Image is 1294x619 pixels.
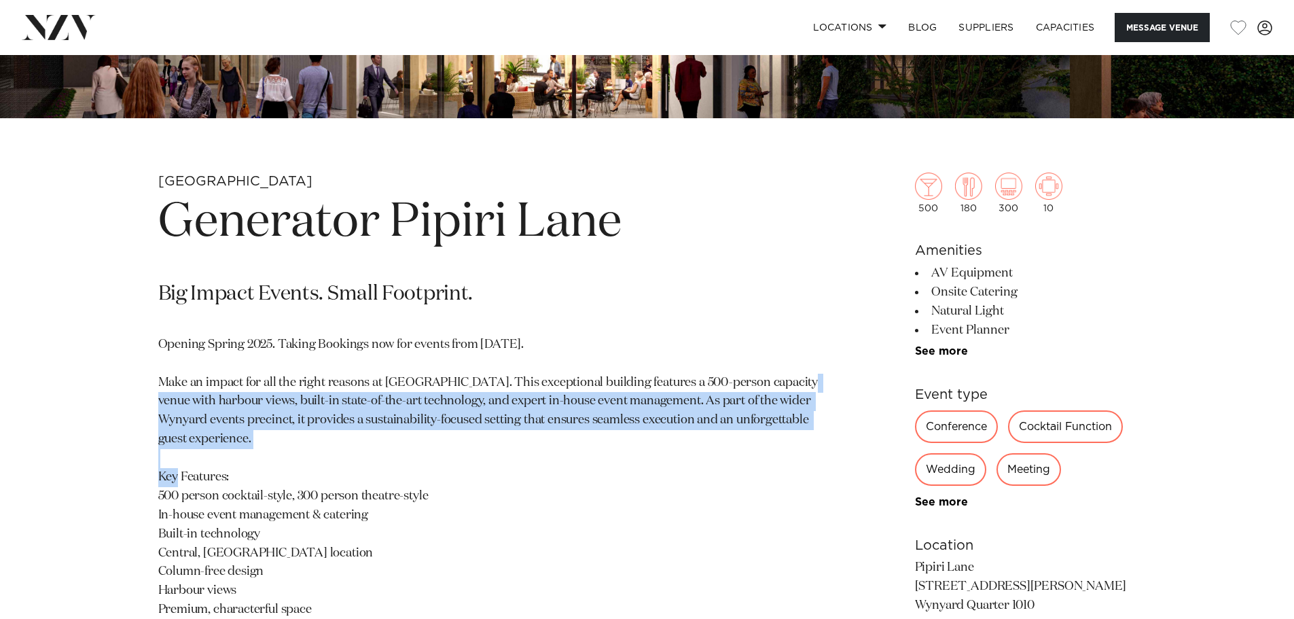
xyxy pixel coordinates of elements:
[915,173,942,213] div: 500
[948,13,1024,42] a: SUPPLIERS
[158,192,819,254] h1: Generator Pipiri Lane
[915,283,1136,302] li: Onsite Catering
[996,453,1061,486] div: Meeting
[915,321,1136,340] li: Event Planner
[1025,13,1106,42] a: Capacities
[22,15,96,39] img: nzv-logo.png
[897,13,948,42] a: BLOG
[1035,173,1062,200] img: meeting.png
[915,302,1136,321] li: Natural Light
[802,13,897,42] a: Locations
[1035,173,1062,213] div: 10
[995,173,1022,200] img: theatre.png
[955,173,982,213] div: 180
[158,175,312,188] small: [GEOGRAPHIC_DATA]
[915,453,986,486] div: Wedding
[1115,13,1210,42] button: Message Venue
[915,535,1136,556] h6: Location
[1008,410,1123,443] div: Cocktail Function
[995,173,1022,213] div: 300
[158,281,819,308] p: Big Impact Events. Small Footprint.
[915,173,942,200] img: cocktail.png
[915,410,998,443] div: Conference
[915,385,1136,405] h6: Event type
[915,241,1136,261] h6: Amenities
[955,173,982,200] img: dining.png
[915,264,1136,283] li: AV Equipment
